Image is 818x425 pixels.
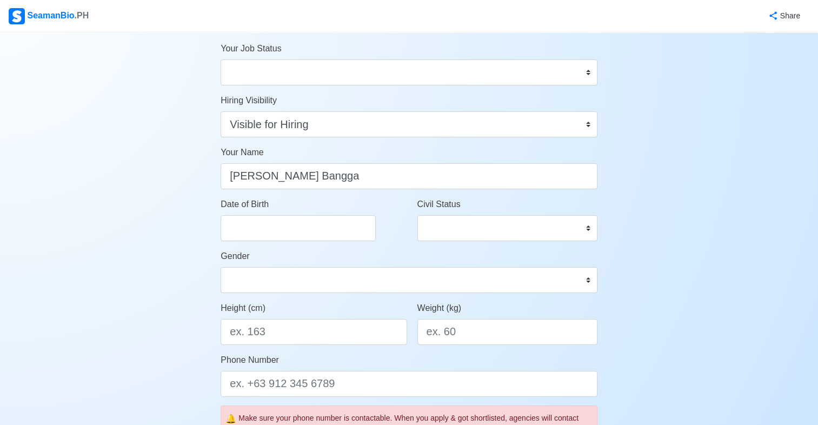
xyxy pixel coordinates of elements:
input: Type your name [221,163,597,189]
input: ex. +63 912 345 6789 [221,371,597,397]
span: Hiring Visibility [221,96,277,105]
label: Civil Status [417,198,461,211]
span: Your Name [221,148,263,157]
span: .PH [75,11,89,20]
input: ex. 163 [221,319,407,345]
img: Logo [9,8,25,24]
label: Gender [221,250,249,263]
span: Phone Number [221,355,279,364]
span: Weight (kg) [417,303,462,313]
button: Share [757,5,809,26]
label: Your Job Status [221,42,281,55]
label: Date of Birth [221,198,269,211]
div: SeamanBio [9,8,89,24]
input: ex. 60 [417,319,597,345]
span: Height (cm) [221,303,265,313]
